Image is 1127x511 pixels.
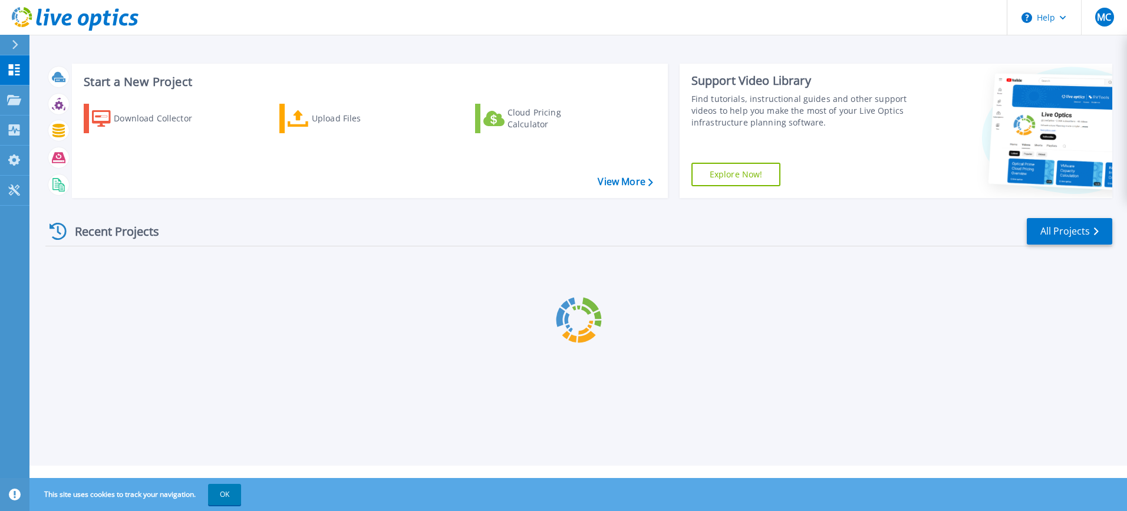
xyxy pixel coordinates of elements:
div: Recent Projects [45,217,175,246]
a: Explore Now! [691,163,781,186]
a: Cloud Pricing Calculator [475,104,607,133]
a: View More [598,176,653,187]
span: This site uses cookies to track your navigation. [32,484,241,505]
button: OK [208,484,241,505]
h3: Start a New Project [84,75,653,88]
div: Support Video Library [691,73,912,88]
div: Find tutorials, instructional guides and other support videos to help you make the most of your L... [691,93,912,128]
span: MC [1097,12,1111,22]
div: Upload Files [312,107,406,130]
a: Download Collector [84,104,215,133]
div: Cloud Pricing Calculator [508,107,602,130]
a: Upload Files [279,104,411,133]
div: Download Collector [114,107,208,130]
a: All Projects [1027,218,1112,245]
